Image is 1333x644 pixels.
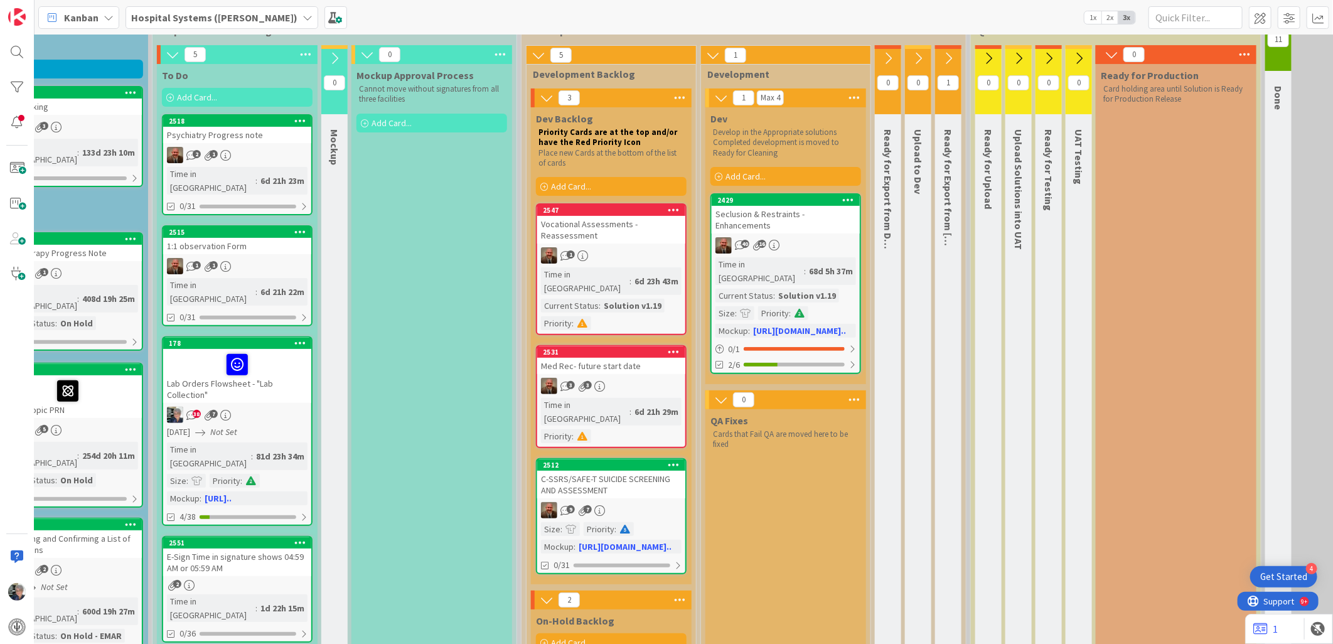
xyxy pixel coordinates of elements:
[533,68,680,80] span: Development Backlog
[713,429,859,450] p: Cards that Fail QA are moved here to be fixed
[629,405,631,419] span: :
[163,227,311,254] div: 25151:1 observation Form
[167,147,183,163] img: JS
[942,129,955,329] span: Ready for Export from Dev
[1101,69,1199,82] span: Ready for Production
[982,129,995,209] span: Ready for Upload
[1260,571,1307,583] div: Get Started
[1073,129,1085,185] span: UAT Testing
[328,129,341,165] span: Mockup
[163,115,311,143] div: 2518Psychiatry Progress note
[257,601,308,615] div: 1d 22h 15m
[713,137,859,158] p: Completed development is moved to Ready for Cleaning
[55,629,57,643] span: :
[584,505,592,513] span: 7
[167,594,255,622] div: Time in [GEOGRAPHIC_DATA]
[537,346,685,358] div: 2531
[574,540,575,554] span: :
[162,336,313,526] a: 178Lab Orders Flowsheet - "Lab Collection"LP[DATE]Not SetTime in [GEOGRAPHIC_DATA]:81d 23h 34mSiz...
[8,8,26,26] img: Visit kanbanzone.com
[324,75,345,90] span: 0
[567,505,575,513] span: 9
[205,493,232,504] a: [URL]..
[163,127,311,143] div: Psychiatry Progress note
[177,92,217,103] span: Add Card...
[1118,11,1135,24] span: 3x
[707,68,855,80] span: Development
[543,348,685,357] div: 2531
[715,324,748,338] div: Mockup
[541,299,599,313] div: Current Status
[173,580,181,588] span: 2
[978,75,999,90] span: 0
[1038,75,1059,90] span: 0
[1148,6,1243,29] input: Quick Filter...
[77,449,79,463] span: :
[1272,86,1285,110] span: Done
[536,345,687,448] a: 2531Med Rec- future start dateJSTime in [GEOGRAPHIC_DATA]:6d 21h 29mPriority:
[57,316,96,330] div: On Hold
[257,285,308,299] div: 6d 21h 22m
[163,115,311,127] div: 2518
[55,316,57,330] span: :
[537,247,685,264] div: JS
[169,539,311,547] div: 2551
[162,225,313,326] a: 25151:1 observation FormJSTime in [GEOGRAPHIC_DATA]:6d 21h 22m0/31
[567,250,575,259] span: 1
[541,247,557,264] img: JS
[79,449,138,463] div: 254d 20h 11m
[185,47,206,62] span: 5
[1084,11,1101,24] span: 1x
[359,84,505,105] p: Cannot move without signatures from all three facilities
[163,338,311,403] div: 178Lab Orders Flowsheet - "Lab Collection"
[57,473,96,487] div: On Hold
[877,75,899,90] span: 0
[1101,11,1118,24] span: 2x
[179,200,196,213] span: 0/31
[761,95,780,101] div: Max 4
[748,324,750,338] span: :
[1008,75,1029,90] span: 0
[163,238,311,254] div: 1:1 observation Form
[163,407,311,423] div: LP
[163,537,311,576] div: 2551E-Sign Time in signature shows 04:59 AM or 05:59 AM
[537,471,685,498] div: C-SSRS/SAFE-T SUICIDE SCREENING AND ASSESSMENT
[758,240,766,248] span: 16
[163,338,311,349] div: 178
[541,267,629,295] div: Time in [GEOGRAPHIC_DATA]
[882,129,894,262] span: Ready for Export from DevPS
[179,510,196,523] span: 4/38
[41,581,68,593] i: Not Set
[712,195,860,233] div: 2429Seclusion & Restraints - Enhancements
[536,614,614,627] span: On-Hold Backlog
[551,181,591,192] span: Add Card...
[537,502,685,518] div: JS
[599,299,601,313] span: :
[538,127,679,148] strong: Priority Cards are at the top and/or have the Red Priority Icon
[162,536,313,643] a: 2551E-Sign Time in signature shows 04:59 AM or 05:59 AMTime in [GEOGRAPHIC_DATA]:1d 22h 15m0/36
[167,474,186,488] div: Size
[77,146,79,159] span: :
[715,257,804,285] div: Time in [GEOGRAPHIC_DATA]
[167,443,251,470] div: Time in [GEOGRAPHIC_DATA]
[741,240,749,248] span: 40
[57,629,125,643] div: On Hold - EMAR
[567,381,575,389] span: 3
[169,228,311,237] div: 2515
[554,559,570,572] span: 0/31
[912,129,924,194] span: Upload to Dev
[55,473,57,487] span: :
[541,502,557,518] img: JS
[257,174,308,188] div: 6d 21h 23m
[8,583,26,601] img: LP
[584,381,592,389] span: 3
[167,407,183,423] img: LP
[584,522,614,536] div: Priority
[1123,47,1145,62] span: 0
[163,549,311,576] div: E-Sign Time in signature shows 04:59 AM or 05:59 AM
[186,474,188,488] span: :
[64,10,99,25] span: Kanban
[773,289,775,303] span: :
[163,258,311,274] div: JS
[255,285,257,299] span: :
